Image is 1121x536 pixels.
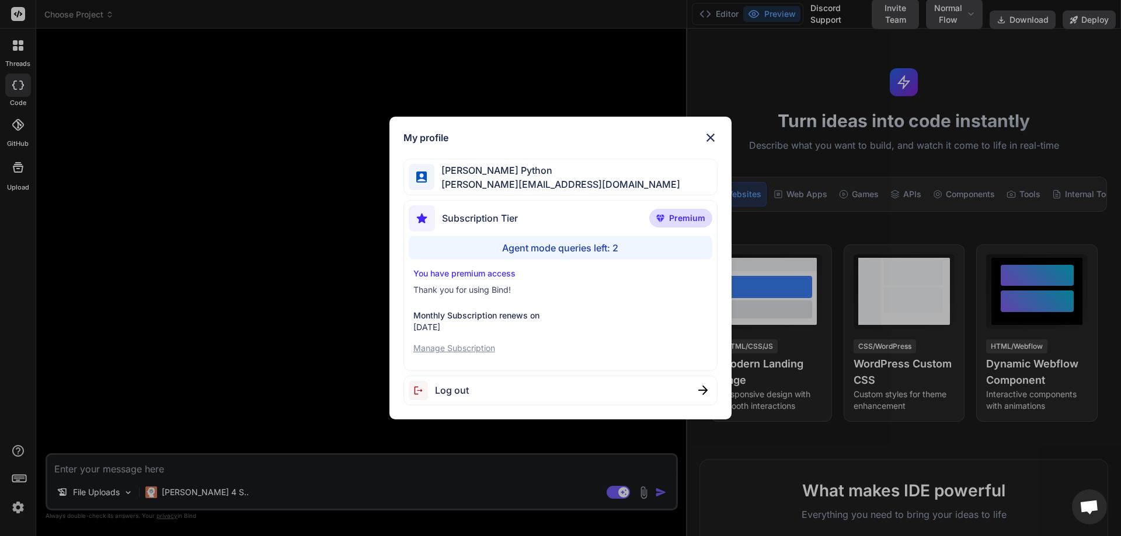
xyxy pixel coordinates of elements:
[416,171,427,183] img: profile
[409,205,435,232] img: subscription
[409,381,435,400] img: logout
[435,383,469,397] span: Log out
[409,236,713,260] div: Agent mode queries left: 2
[434,163,680,177] span: [PERSON_NAME] Python
[403,131,448,145] h1: My profile
[704,131,718,145] img: close
[442,211,518,225] span: Subscription Tier
[656,215,664,222] img: premium
[413,310,708,321] p: Monthly Subscription renews on
[434,177,680,191] span: [PERSON_NAME][EMAIL_ADDRESS][DOMAIN_NAME]
[413,321,708,333] p: [DATE]
[669,212,705,224] span: Premium
[698,386,708,395] img: close
[1072,489,1107,524] div: Open chat
[413,284,708,296] p: Thank you for using Bind!
[413,342,708,354] p: Manage Subscription
[413,268,708,279] p: You have premium access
